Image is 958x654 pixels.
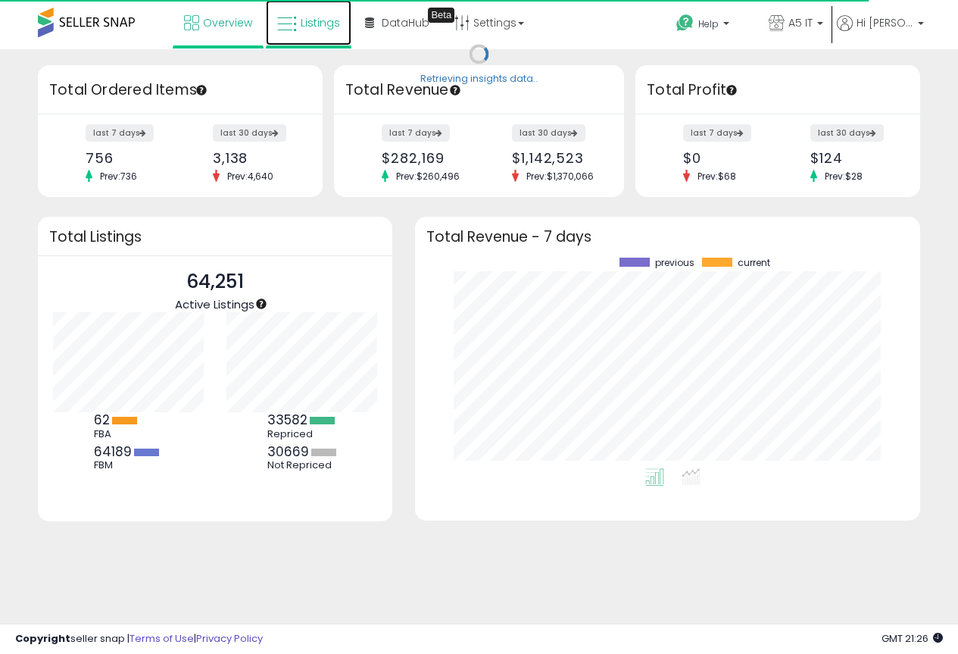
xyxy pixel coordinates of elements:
[94,443,132,461] b: 64189
[683,150,766,166] div: $0
[426,231,909,243] h3: Total Revenue - 7 days
[196,631,263,646] a: Privacy Policy
[267,459,336,471] div: Not Repriced
[725,83,738,97] div: Tooltip anchor
[683,124,751,142] label: last 7 days
[213,150,296,166] div: 3,138
[220,170,281,183] span: Prev: 4,640
[86,124,154,142] label: last 7 days
[301,15,340,30] span: Listings
[49,80,311,101] h3: Total Ordered Items
[213,124,286,142] label: last 30 days
[94,459,162,471] div: FBM
[94,411,110,429] b: 62
[837,15,924,49] a: Hi [PERSON_NAME]
[738,258,770,268] span: current
[810,124,884,142] label: last 30 days
[857,15,913,30] span: Hi [PERSON_NAME]
[420,73,538,86] div: Retrieving insights data..
[175,268,254,296] p: 64,251
[817,170,870,183] span: Prev: $28
[254,297,268,311] div: Tooltip anchor
[382,150,467,166] div: $282,169
[203,15,252,30] span: Overview
[655,258,694,268] span: previous
[788,15,813,30] span: A5 IT
[512,124,585,142] label: last 30 days
[15,631,70,646] strong: Copyright
[382,124,450,142] label: last 7 days
[345,80,613,101] h3: Total Revenue
[676,14,694,33] i: Get Help
[882,631,943,646] span: 2025-10-10 21:26 GMT
[267,428,335,440] div: Repriced
[690,170,744,183] span: Prev: $68
[389,170,467,183] span: Prev: $260,496
[175,296,254,312] span: Active Listings
[664,2,755,49] a: Help
[448,83,462,97] div: Tooltip anchor
[15,632,263,646] div: seller snap | |
[519,170,601,183] span: Prev: $1,370,066
[382,15,429,30] span: DataHub
[698,17,719,30] span: Help
[267,443,309,461] b: 30669
[267,411,307,429] b: 33582
[428,8,454,23] div: Tooltip anchor
[86,150,169,166] div: 756
[195,83,208,97] div: Tooltip anchor
[512,150,598,166] div: $1,142,523
[94,428,162,440] div: FBA
[810,150,894,166] div: $124
[647,80,909,101] h3: Total Profit
[49,231,381,243] h3: Total Listings
[130,631,194,646] a: Terms of Use
[92,170,145,183] span: Prev: 736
